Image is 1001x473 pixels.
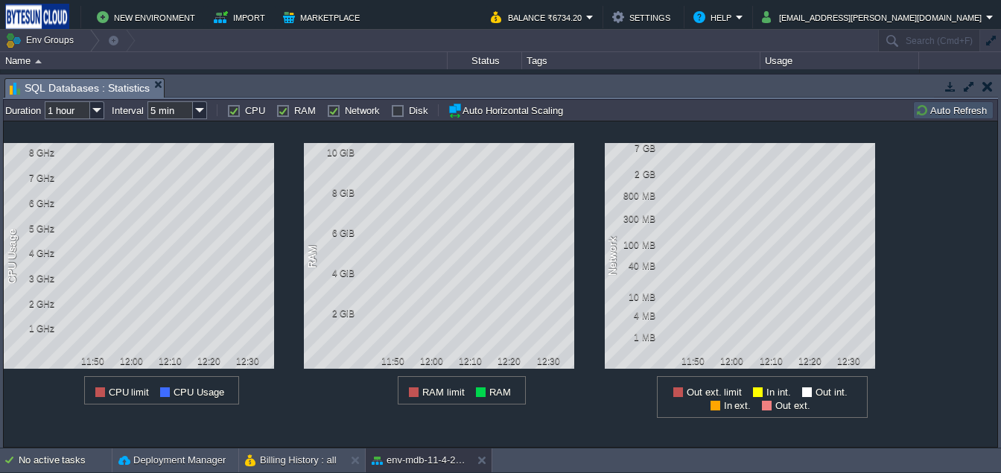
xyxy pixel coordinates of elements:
[915,104,991,117] button: Auto Refresh
[372,453,465,468] button: env-mdb-11-4-2-epmc
[13,69,34,109] img: AMDAwAAAACH5BAEAAAAALAAAAAABAAEAAAICRAEAOw==
[6,173,54,183] div: 7 GHz
[19,448,112,472] div: No active tasks
[245,453,337,468] button: Billing History : all
[6,147,54,158] div: 8 GHz
[6,323,54,334] div: 1 GHz
[35,60,42,63] img: AMDAwAAAACH5BAEAAAAALAAAAAABAAEAAAICRAEAOw==
[306,147,355,158] div: 10 GiB
[174,387,224,398] span: CPU Usage
[345,105,380,116] label: Network
[452,356,489,366] div: 12:10
[693,8,736,26] button: Help
[1,52,447,69] div: Name
[762,8,986,26] button: [EMAIL_ADDRESS][PERSON_NAME][DOMAIN_NAME]
[784,69,808,109] div: 0 / 16
[6,273,54,284] div: 3 GHz
[74,356,111,366] div: 11:50
[724,400,751,411] span: In ext.
[245,105,265,116] label: CPU
[491,8,586,26] button: Balance ₹6734.20
[306,268,355,279] div: 4 GiB
[409,105,428,116] label: Disk
[607,332,655,343] div: 1 MB
[118,453,226,468] button: Deployment Manager
[10,79,150,98] span: SQL Databases : Statistics
[607,311,655,321] div: 4 MB
[448,69,522,109] div: Stopped
[612,8,675,26] button: Settings
[413,356,451,366] div: 12:00
[607,261,655,271] div: 40 MB
[229,356,267,366] div: 12:30
[5,30,79,51] button: Env Groups
[5,4,69,31] img: Bytesun Cloud
[283,8,364,26] button: Marketplace
[448,52,521,69] div: Status
[422,387,465,398] span: RAM limit
[607,214,655,224] div: 300 MB
[109,387,150,398] span: CPU limit
[306,228,355,238] div: 6 GiB
[1,69,13,109] img: AMDAwAAAACH5BAEAAAAALAAAAAABAAEAAAICRAEAOw==
[214,8,270,26] button: Import
[448,103,568,118] button: Auto Horizontal Scaling
[761,52,918,69] div: Usage
[607,240,655,250] div: 100 MB
[523,52,760,69] div: Tags
[306,308,355,319] div: 2 GiB
[112,356,150,366] div: 12:00
[605,235,623,277] div: Network
[306,188,355,198] div: 8 GiB
[830,356,867,366] div: 12:30
[766,387,791,398] span: In int.
[6,198,54,209] div: 6 GHz
[6,299,54,309] div: 2 GHz
[675,356,712,366] div: 11:50
[607,191,655,201] div: 800 MB
[151,356,188,366] div: 12:10
[5,105,41,116] label: Duration
[6,223,54,234] div: 5 GHz
[752,356,789,366] div: 12:10
[4,227,22,285] div: CPU Usage
[687,387,742,398] span: Out ext. limit
[607,143,655,153] div: 7 GB
[97,8,200,26] button: New Environment
[304,243,322,269] div: RAM
[6,248,54,258] div: 4 GHz
[191,356,228,366] div: 12:20
[530,356,567,366] div: 12:30
[791,356,828,366] div: 12:20
[714,356,751,366] div: 12:00
[112,105,144,116] label: Interval
[374,356,411,366] div: 11:50
[294,105,316,116] label: RAM
[607,292,655,302] div: 10 MB
[836,69,885,109] div: 10%
[489,387,511,398] span: RAM
[491,356,528,366] div: 12:20
[607,169,655,180] div: 2 GB
[816,387,848,398] span: Out int.
[775,400,810,411] span: Out ext.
